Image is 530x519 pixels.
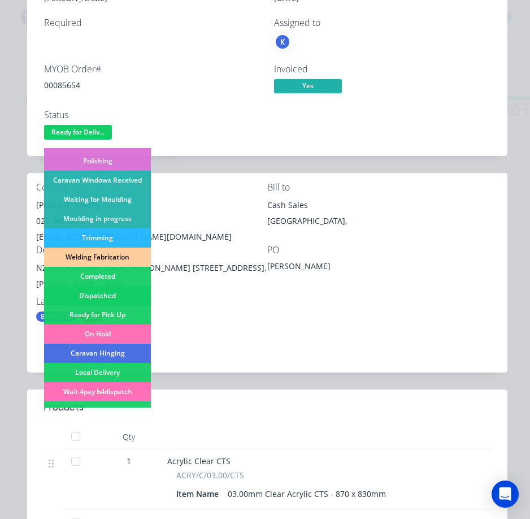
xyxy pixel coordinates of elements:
span: ACRY/C/03.00/CTS [176,469,244,481]
div: Moulding in progress [44,209,151,228]
div: Cash Sales [267,197,498,213]
div: Qty [95,426,163,448]
div: BLUE JOB [36,312,76,322]
div: Invoiced [274,64,490,75]
div: Local Delivery [44,363,151,382]
div: NZ [GEOGRAPHIC_DATA][PERSON_NAME] [STREET_ADDRESS], [36,260,267,276]
button: Ready for Deliv... [44,125,112,142]
div: Waiting for Moulding [44,190,151,209]
button: K [274,33,291,50]
div: MYOB Order # [44,64,260,75]
div: Caravan Hinging [44,344,151,363]
div: Cash Sales[GEOGRAPHIC_DATA], [267,197,498,233]
div: Assigned to [274,18,490,28]
span: Ready for Deliv... [44,125,112,139]
div: Contact [36,182,267,193]
div: Item Name [176,486,223,502]
div: 03.00mm Clear Acrylic CTS - 870 x 830mm [223,486,390,502]
div: PO [267,245,498,256]
div: Wait 4pay b4dispatch [44,382,151,401]
div: Required [44,18,260,28]
span: Yes [274,79,342,93]
div: Open Intercom Messenger [492,481,519,508]
span: Acrylic Clear CTS [167,456,231,466]
div: [PERSON_NAME] , 9310 [36,276,267,292]
div: 00085654 [44,79,260,91]
div: On Hold [44,325,151,344]
div: [PERSON_NAME] [267,260,409,276]
div: Completed [44,267,151,286]
div: Trimming [44,228,151,248]
div: Labels [36,296,267,307]
div: Welding Fabrication [44,248,151,267]
div: Deliver to [36,245,267,256]
div: 027 348 3082 [36,213,267,229]
div: Status [44,110,260,120]
div: Dispatched [44,286,151,305]
span: 1 [127,455,131,467]
div: [PERSON_NAME] [36,197,267,213]
div: Notes [44,340,490,351]
div: Caravan Windows Received [44,171,151,190]
div: Bill to [267,182,498,193]
div: [PERSON_NAME]027 348 3082[EMAIL_ADDRESS][PERSON_NAME][DOMAIN_NAME] [36,197,267,245]
div: [GEOGRAPHIC_DATA], [267,213,498,229]
div: [EMAIL_ADDRESS][PERSON_NAME][DOMAIN_NAME] [36,229,267,245]
div: Ready for Pick Up [44,305,151,325]
div: NZ [GEOGRAPHIC_DATA][PERSON_NAME] [STREET_ADDRESS],[PERSON_NAME] , 9310 [36,260,267,296]
div: Local Delivery on Board [44,401,151,421]
div: Polishing [44,152,151,171]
